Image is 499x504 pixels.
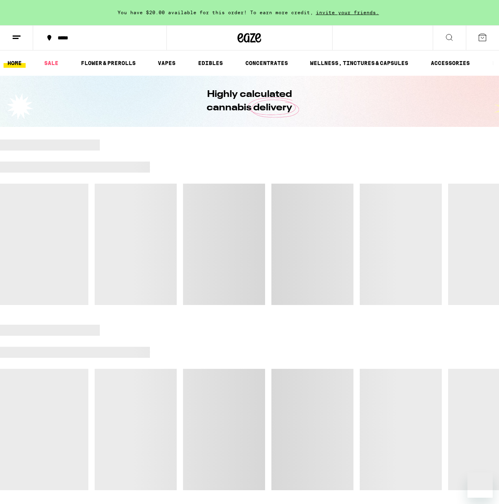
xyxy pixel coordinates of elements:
[467,472,493,498] iframe: Button to launch messaging window
[40,58,62,68] a: SALE
[427,58,474,68] a: ACCESSORIES
[241,58,292,68] a: CONCENTRATES
[185,88,315,115] h1: Highly calculated cannabis delivery
[4,58,26,68] a: HOME
[118,10,313,15] span: You have $20.00 available for this order! To earn more credit,
[313,10,382,15] span: invite your friends.
[194,58,227,68] a: EDIBLES
[154,58,179,68] a: VAPES
[77,58,140,68] a: FLOWER & PREROLLS
[306,58,412,68] a: WELLNESS, TINCTURES & CAPSULES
